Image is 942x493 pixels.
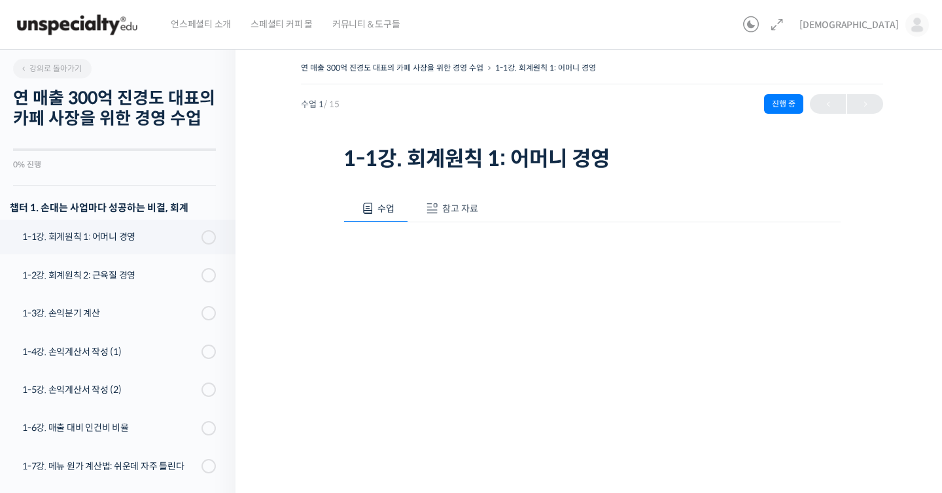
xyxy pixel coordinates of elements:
a: 연 매출 300억 진경도 대표의 카페 사장을 위한 경영 수업 [301,63,483,73]
a: 강의로 돌아가기 [13,59,92,78]
div: 진행 중 [764,94,803,114]
h3: 챕터 1. 손대는 사업마다 성공하는 비결, 회계 [10,199,216,216]
span: [DEMOGRAPHIC_DATA] [799,19,899,31]
span: 참고 자료 [442,203,478,214]
div: 1-6강. 매출 대비 인건비 비율 [22,420,198,435]
div: 0% 진행 [13,161,216,169]
div: 1-4강. 손익계산서 작성 (1) [22,345,198,359]
h2: 연 매출 300억 진경도 대표의 카페 사장을 위한 경영 수업 [13,88,216,129]
div: 1-7강. 메뉴 원가 계산법: 쉬운데 자주 틀린다 [22,459,198,473]
span: 수업 [377,203,394,214]
h1: 1-1강. 회계원칙 1: 어머니 경영 [343,146,841,171]
span: 수업 1 [301,100,340,109]
div: 1-2강. 회계원칙 2: 근육질 경영 [22,268,198,282]
a: 1-1강. 회계원칙 1: 어머니 경영 [495,63,596,73]
div: 1-5강. 손익계산서 작성 (2) [22,382,198,397]
span: 강의로 돌아가기 [20,63,82,73]
div: 1-1강. 회계원칙 1: 어머니 경영 [22,229,198,244]
span: / 15 [324,99,340,110]
div: 1-3강. 손익분기 계산 [22,306,198,320]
